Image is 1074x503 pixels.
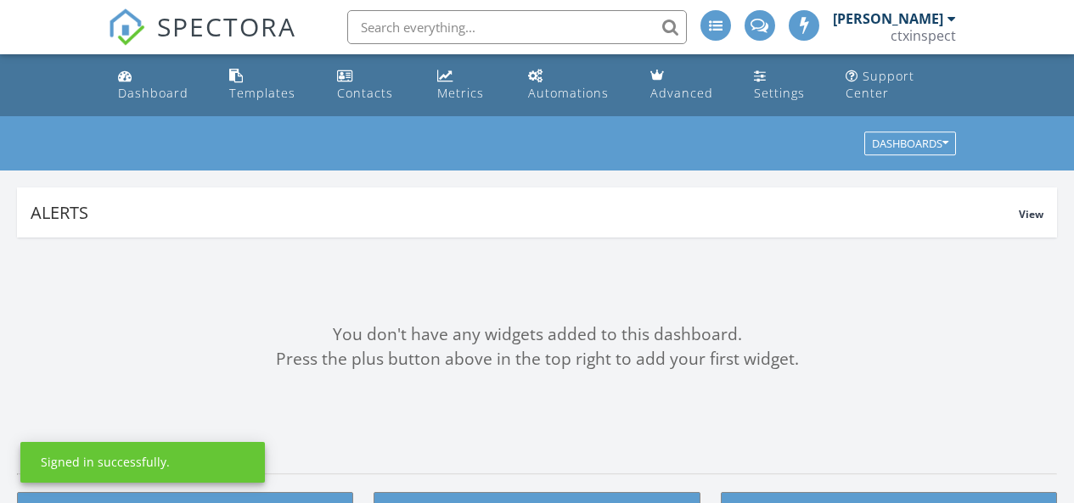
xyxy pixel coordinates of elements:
span: SPECTORA [157,8,296,44]
a: Dashboard [111,61,210,109]
a: Contacts [330,61,416,109]
div: ctxinspect [891,27,956,44]
div: [PERSON_NAME] [833,10,943,27]
a: Templates [222,61,317,109]
div: Dashboards [872,138,948,150]
div: Metrics [437,85,484,101]
div: Automations [528,85,609,101]
div: Signed in successfully. [41,454,170,471]
a: SPECTORA [108,23,296,59]
img: The Best Home Inspection Software - Spectora [108,8,145,46]
a: Automations (Advanced) [521,61,630,109]
div: Contacts [337,85,393,101]
button: Dashboards [864,132,956,156]
div: Settings [754,85,805,101]
div: Advanced [650,85,713,101]
div: Alerts [31,201,1019,224]
div: Templates [229,85,295,101]
input: Search everything... [347,10,687,44]
a: Support Center [839,61,963,109]
div: Dashboard [118,85,188,101]
div: You don't have any widgets added to this dashboard. [17,322,1057,347]
div: Support Center [846,68,914,101]
div: Press the plus button above in the top right to add your first widget. [17,347,1057,372]
span: View [1019,207,1043,221]
a: Advanced [644,61,734,109]
a: Settings [747,61,825,109]
a: Metrics [430,61,508,109]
